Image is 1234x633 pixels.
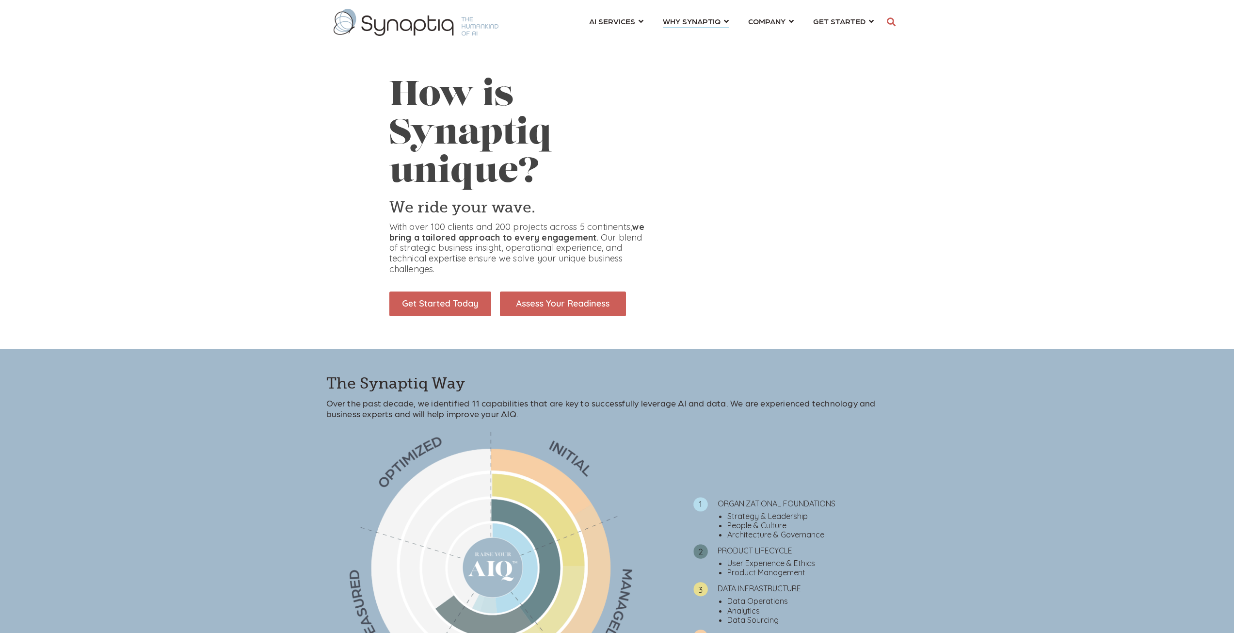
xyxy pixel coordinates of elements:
[727,597,908,606] li: Data Operations
[663,12,729,30] a: WHY SYNAPTIQ
[727,521,908,530] li: People & Culture
[389,222,649,274] p: With over 100 clients and 200 projects across 5 continents, . Our blend of strategic business ins...
[748,12,794,30] a: COMPANY
[727,568,908,577] li: Product Management
[389,221,644,243] strong: we bring a tailored approach to every engagement
[727,559,908,568] li: User Experience & Ethics
[389,78,649,193] h1: How is Synaptiq unique?
[389,197,649,218] h3: We ride your wave.
[389,292,491,316] img: Get Started Today
[326,373,908,394] h3: The Synaptiq Way
[589,12,643,30] a: AI SERVICES
[693,577,908,597] li: DATA INFRASTRUCTURE
[727,606,908,616] li: Analytics
[589,15,635,28] span: AI SERVICES
[663,15,721,28] span: WHY SYNAPTIQ
[813,15,865,28] span: GET STARTED
[813,12,874,30] a: GET STARTED
[579,5,883,40] nav: menu
[326,398,908,419] p: Over the past decade, we identified 11 capabilities that are key to successfully leverage AI and ...
[727,530,908,539] li: Architecture & Governance
[334,9,498,36] img: synaptiq logo-1
[727,616,908,625] li: Data Sourcing
[693,492,908,512] li: ORGANIZATIONAL FOUNDATIONS
[500,292,626,316] img: Assess Your Readiness
[693,539,908,559] li: PRODUCT LIFECYCLE
[727,512,908,521] li: Strategy & Leadership
[748,15,785,28] span: COMPANY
